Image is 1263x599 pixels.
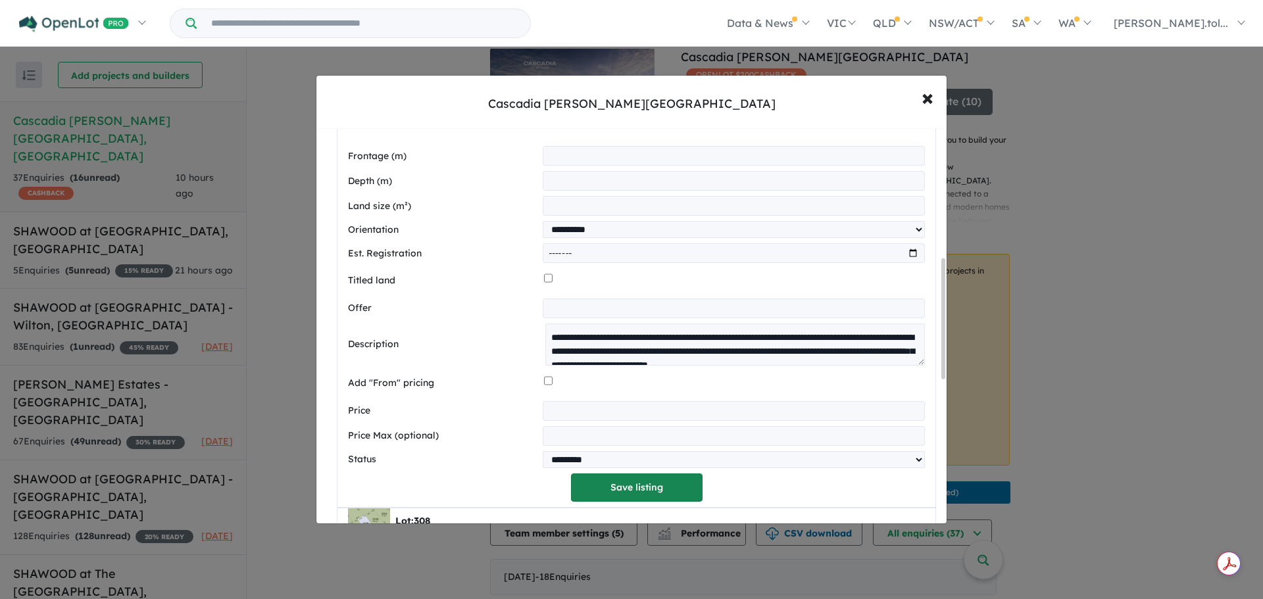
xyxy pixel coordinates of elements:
[348,174,537,189] label: Depth (m)
[922,83,933,111] span: ×
[199,9,528,37] input: Try estate name, suburb, builder or developer
[348,403,537,419] label: Price
[348,428,537,444] label: Price Max (optional)
[348,246,537,262] label: Est. Registration
[348,222,537,238] label: Orientation
[348,300,537,316] label: Offer
[348,273,539,289] label: Titled land
[348,375,539,391] label: Add "From" pricing
[348,508,390,550] img: Cascadia%20Calderwood%20-%20Calderwood%20%20-%20Lot%20308___1755825849.jpg
[19,16,129,32] img: Openlot PRO Logo White
[348,337,540,352] label: Description
[348,199,537,214] label: Land size (m²)
[571,473,703,502] button: Save listing
[348,149,537,164] label: Frontage (m)
[395,515,430,527] b: Lot:
[1114,16,1228,30] span: [PERSON_NAME].tol...
[414,515,430,527] span: 308
[488,95,776,112] div: Cascadia [PERSON_NAME][GEOGRAPHIC_DATA]
[348,452,537,467] label: Status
